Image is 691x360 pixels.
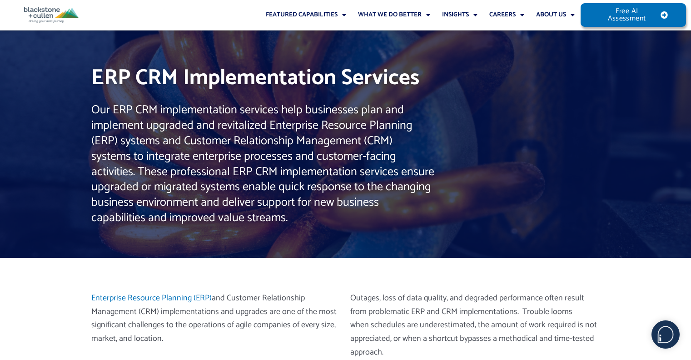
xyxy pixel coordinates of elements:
a: Free AI Assessment [581,3,686,27]
span: Outages, loss of data quality, and degraded performance often result from problematic ERP and CRM... [350,291,597,359]
a: Enterprise Resource Planning (ERP) [91,291,212,305]
h2: Our ERP CRM implementation services help businesses plan and implement upgraded and revitalized E... [91,102,435,225]
img: users%2F5SSOSaKfQqXq3cFEnIZRYMEs4ra2%2Fmedia%2Fimages%2F-Bulle%20blanche%20sans%20fond%20%2B%20ma... [652,321,679,348]
h1: ERP CRM Implementation Services [91,63,435,93]
span: and Customer Relationship Management (CRM) implementations and upgrades are one of the most signi... [91,291,337,345]
span: Free AI Assessment [599,8,655,22]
